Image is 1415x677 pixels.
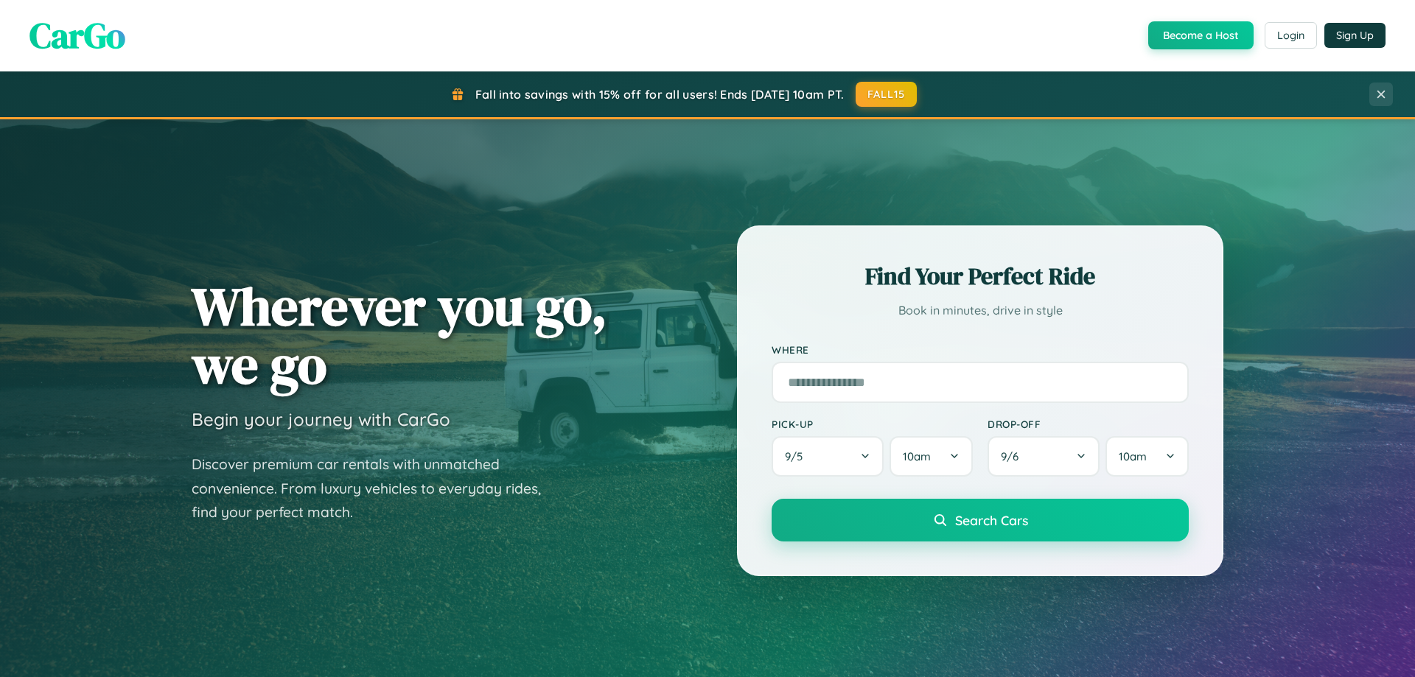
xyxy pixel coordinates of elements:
[475,87,845,102] span: Fall into savings with 15% off for all users! Ends [DATE] 10am PT.
[1001,449,1026,463] span: 9 / 6
[890,436,973,477] button: 10am
[988,418,1189,430] label: Drop-off
[1105,436,1189,477] button: 10am
[192,277,607,393] h1: Wherever you go, we go
[772,260,1189,292] h2: Find Your Perfect Ride
[903,449,931,463] span: 10am
[856,82,918,107] button: FALL15
[1265,22,1317,49] button: Login
[1324,23,1386,48] button: Sign Up
[772,499,1189,541] button: Search Cars
[192,452,560,525] p: Discover premium car rentals with unmatched convenience. From luxury vehicles to everyday rides, ...
[772,436,884,477] button: 9/5
[772,300,1189,321] p: Book in minutes, drive in style
[988,436,1100,477] button: 9/6
[1119,449,1147,463] span: 10am
[785,449,810,463] span: 9 / 5
[192,408,450,430] h3: Begin your journey with CarGo
[772,418,973,430] label: Pick-up
[955,512,1028,528] span: Search Cars
[29,11,125,60] span: CarGo
[1148,21,1254,49] button: Become a Host
[772,343,1189,356] label: Where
